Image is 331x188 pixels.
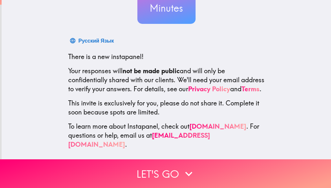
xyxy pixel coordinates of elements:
[68,66,265,94] p: Your responses will and will only be confidentially shared with our clients. We'll need your emai...
[68,122,265,149] p: To learn more about Instapanel, check out . For questions or help, email us at .
[79,36,114,45] div: Русский Язык
[137,1,196,15] h3: Minutes
[188,85,230,93] a: Privacy Policy
[189,122,246,130] a: [DOMAIN_NAME]
[68,53,144,61] span: There is a new instapanel!
[68,34,117,47] button: Русский Язык
[123,67,180,75] b: not be made public
[68,99,265,117] p: This invite is exclusively for you, please do not share it. Complete it soon because spots are li...
[68,131,210,148] a: [EMAIL_ADDRESS][DOMAIN_NAME]
[241,85,260,93] a: Terms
